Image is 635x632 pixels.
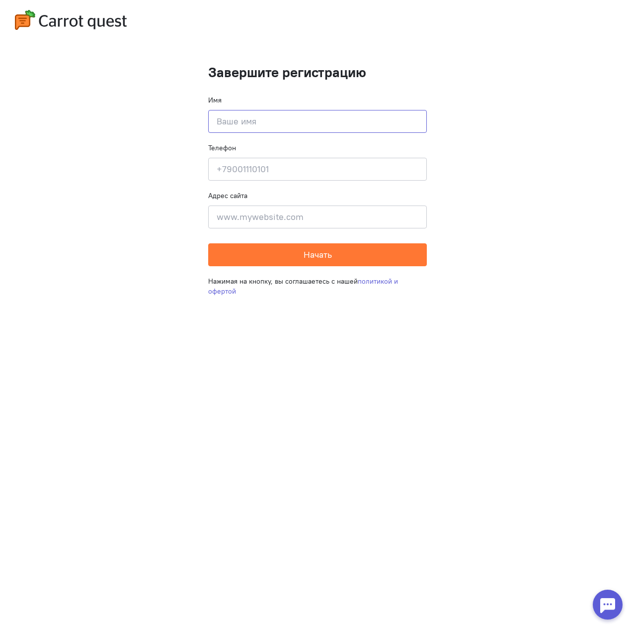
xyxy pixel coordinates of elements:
img: carrot-quest-logo.svg [15,10,127,30]
label: Адрес сайта [208,191,247,201]
input: Ваше имя [208,110,427,133]
button: Начать [208,243,427,266]
h1: Завершите регистрацию [208,65,427,80]
input: +79001110101 [208,158,427,181]
a: политикой и офертой [208,277,398,296]
label: Имя [208,95,222,105]
label: Телефон [208,143,236,153]
div: Нажимая на кнопку, вы соглашаетесь с нашей [208,266,427,306]
span: Начать [304,249,332,260]
input: www.mywebsite.com [208,206,427,228]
